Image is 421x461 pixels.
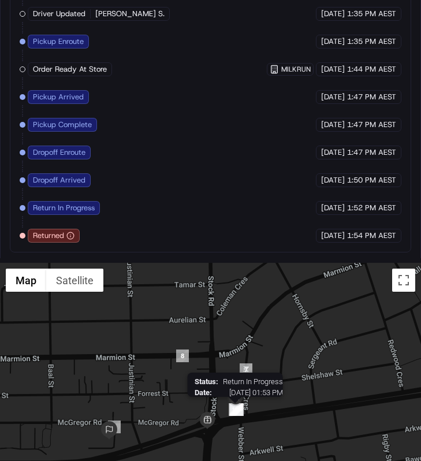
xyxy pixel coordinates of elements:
[216,388,282,397] span: [DATE] 01:53 PM
[39,110,189,122] div: Start new chat
[12,12,35,35] img: Nash
[176,350,189,362] div: 8
[109,168,185,179] span: API Documentation
[222,377,282,386] span: Return In Progress
[93,163,190,184] a: 💻API Documentation
[230,403,243,416] div: 6
[347,203,396,213] span: 1:52 PM AEST
[98,169,107,178] div: 💻
[12,110,32,131] img: 1736555255976-a54dd68f-1ca7-489b-9aae-adbdc363a1c4
[347,64,396,75] span: 1:44 PM AEST
[39,122,146,131] div: We're available if you need us!
[321,92,345,102] span: [DATE]
[196,114,210,128] button: Start new chat
[6,269,46,292] button: Show street map
[321,231,345,241] span: [DATE]
[392,269,415,292] button: Toggle fullscreen view
[7,163,93,184] a: 📗Knowledge Base
[281,65,311,74] span: MILKRUN
[33,147,85,158] span: Dropoff Enroute
[347,175,396,185] span: 1:50 PM AEST
[23,168,88,179] span: Knowledge Base
[30,75,191,87] input: Clear
[347,120,396,130] span: 1:47 PM AEST
[321,175,345,185] span: [DATE]
[12,46,210,65] p: Welcome 👋
[33,175,85,185] span: Dropoff Arrived
[33,36,84,47] span: Pickup Enroute
[229,403,241,416] div: 10
[321,120,345,130] span: [DATE]
[347,147,396,158] span: 1:47 PM AEST
[231,403,244,416] div: 4
[33,203,95,213] span: Return In Progress
[347,9,396,19] span: 1:35 PM AEST
[321,64,345,75] span: [DATE]
[240,363,252,376] div: 7
[321,147,345,158] span: [DATE]
[347,231,396,241] span: 1:54 PM AEST
[108,421,121,433] div: 9
[347,92,396,102] span: 1:47 PM AEST
[33,231,64,241] span: Returned
[95,9,165,19] span: [PERSON_NAME] S.
[33,120,92,130] span: Pickup Complete
[46,269,103,292] button: Show satellite imagery
[115,196,140,205] span: Pylon
[347,36,396,47] span: 1:35 PM AEST
[33,9,85,19] span: Driver Updated
[33,92,84,102] span: Pickup Arrived
[194,388,211,397] span: Date :
[321,36,345,47] span: [DATE]
[81,195,140,205] a: Powered byPylon
[194,377,218,386] span: Status :
[230,403,243,416] div: 5
[321,9,345,19] span: [DATE]
[12,169,21,178] div: 📗
[321,203,345,213] span: [DATE]
[33,64,107,75] span: Order Ready At Store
